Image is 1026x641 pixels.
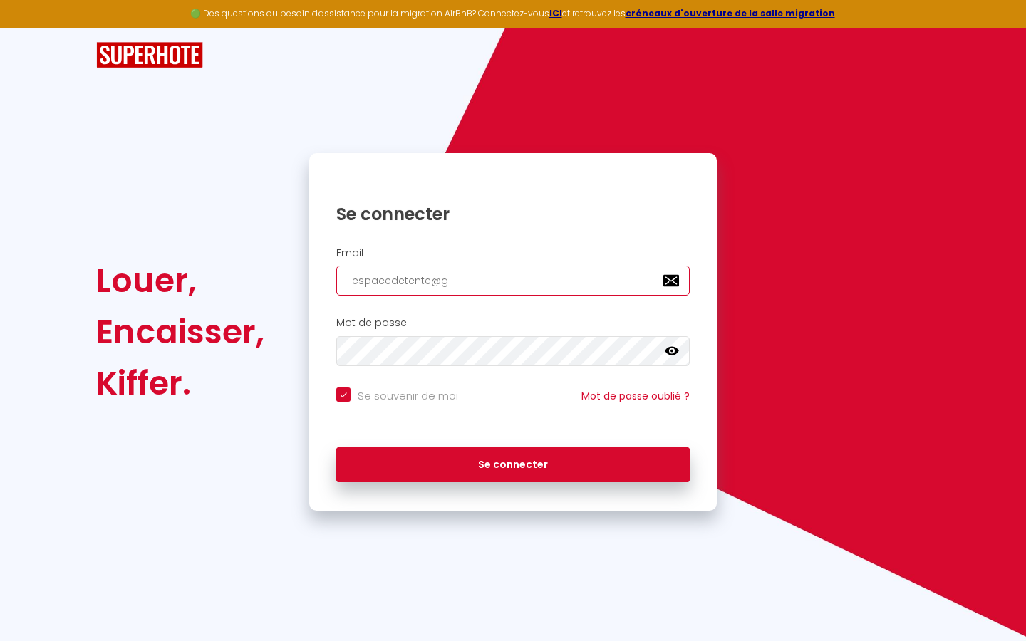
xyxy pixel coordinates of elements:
[336,266,690,296] input: Ton Email
[336,447,690,483] button: Se connecter
[626,7,835,19] a: créneaux d'ouverture de la salle migration
[336,247,690,259] h2: Email
[96,42,203,68] img: SuperHote logo
[96,255,264,306] div: Louer,
[11,6,54,48] button: Ouvrir le widget de chat LiveChat
[581,389,690,403] a: Mot de passe oublié ?
[336,317,690,329] h2: Mot de passe
[549,7,562,19] a: ICI
[96,358,264,409] div: Kiffer.
[336,203,690,225] h1: Se connecter
[96,306,264,358] div: Encaisser,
